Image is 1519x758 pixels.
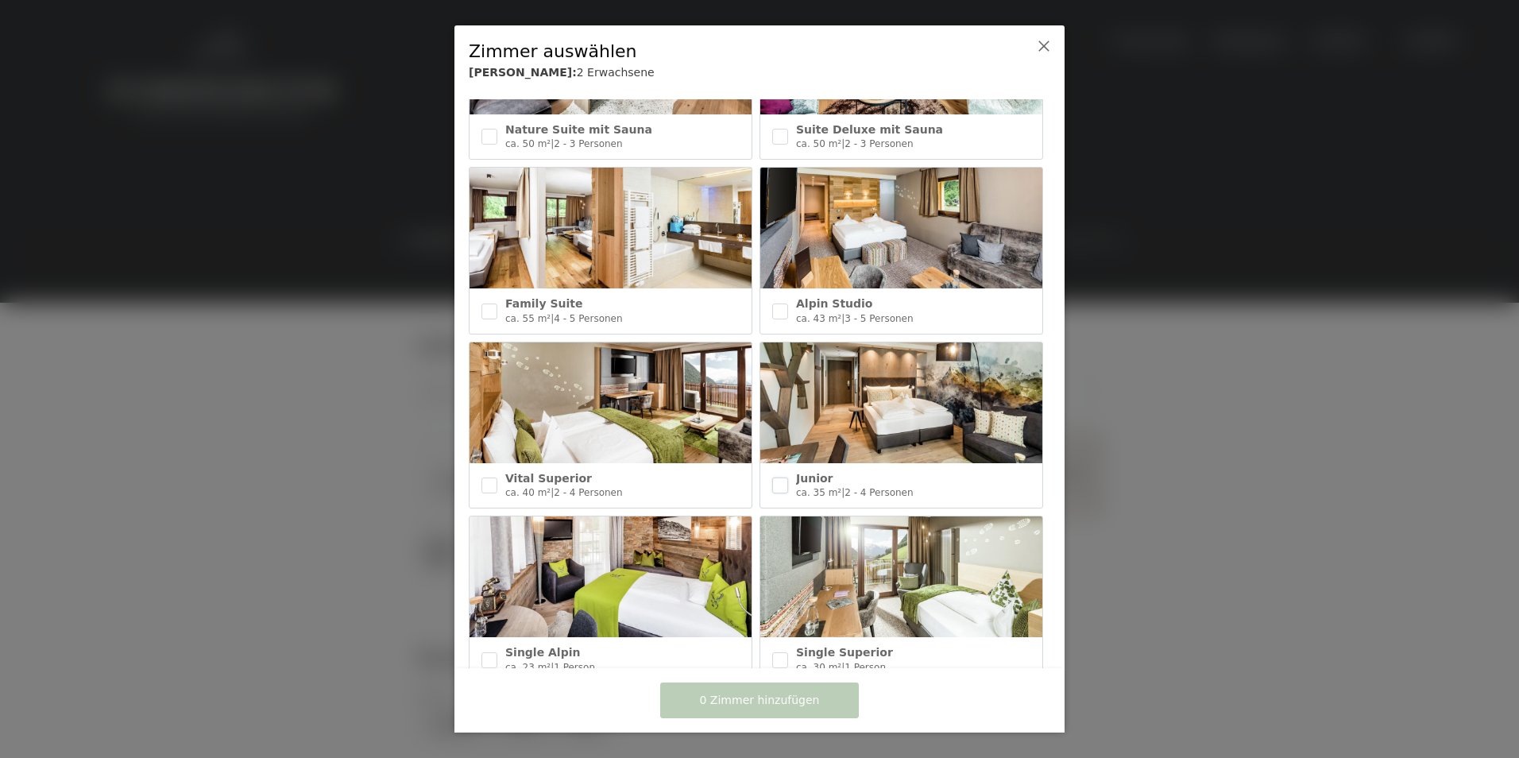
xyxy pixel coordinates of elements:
[845,313,913,324] span: 3 - 5 Personen
[554,138,622,149] span: 2 - 3 Personen
[554,662,595,673] span: 1 Person
[841,487,845,498] span: |
[760,168,1042,288] img: Alpin Studio
[505,138,551,149] span: ca. 50 m²
[841,138,845,149] span: |
[796,313,841,324] span: ca. 43 m²
[845,662,886,673] span: 1 Person
[841,662,845,673] span: |
[505,297,582,310] span: Family Suite
[845,487,913,498] span: 2 - 4 Personen
[505,123,652,136] span: Nature Suite mit Sauna
[796,472,833,485] span: Junior
[505,662,551,673] span: ca. 23 m²
[505,472,592,485] span: Vital Superior
[551,487,554,498] span: |
[796,662,841,673] span: ca. 30 m²
[505,646,580,659] span: Single Alpin
[760,516,1042,637] img: Single Superior
[841,313,845,324] span: |
[551,138,554,149] span: |
[551,662,554,673] span: |
[505,487,551,498] span: ca. 40 m²
[470,342,752,463] img: Vital Superior
[796,123,943,136] span: Suite Deluxe mit Sauna
[554,487,622,498] span: 2 - 4 Personen
[760,342,1042,463] img: Junior
[469,66,577,79] b: [PERSON_NAME]:
[554,313,622,324] span: 4 - 5 Personen
[796,138,841,149] span: ca. 50 m²
[796,646,893,659] span: Single Superior
[470,168,752,288] img: Family Suite
[551,313,554,324] span: |
[505,313,551,324] span: ca. 55 m²
[796,297,872,310] span: Alpin Studio
[470,516,752,637] img: Single Alpin
[796,487,841,498] span: ca. 35 m²
[577,66,655,79] span: 2 Erwachsene
[469,40,1001,64] div: Zimmer auswählen
[845,138,913,149] span: 2 - 3 Personen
